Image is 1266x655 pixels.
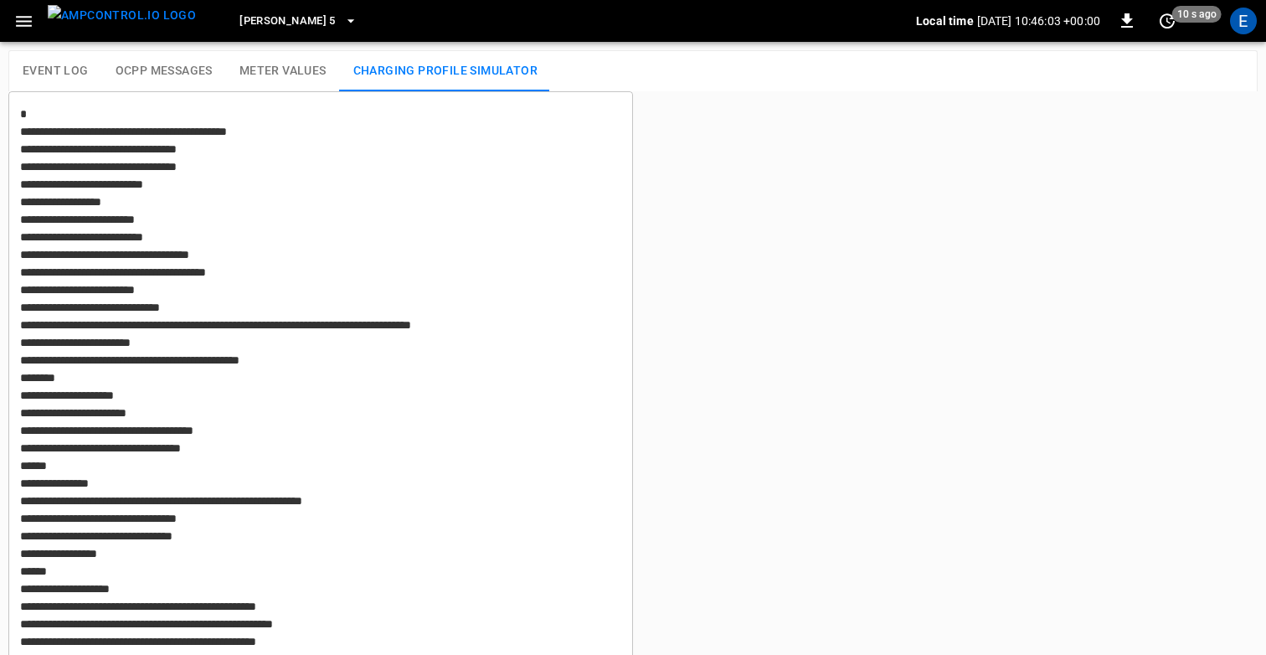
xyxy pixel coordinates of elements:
[340,51,551,91] button: Charging Profile Simulator
[233,5,364,38] button: [PERSON_NAME] 5
[9,51,102,91] button: Event Log
[916,13,974,29] p: Local time
[48,5,196,26] img: ampcontrol.io logo
[102,51,226,91] button: OCPP Messages
[1230,8,1257,34] div: profile-icon
[1154,8,1181,34] button: set refresh interval
[239,12,336,31] span: [PERSON_NAME] 5
[1172,6,1222,23] span: 10 s ago
[9,51,1257,91] div: reports tabs
[977,13,1100,29] p: [DATE] 10:46:03 +00:00
[226,51,340,91] button: Meter Values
